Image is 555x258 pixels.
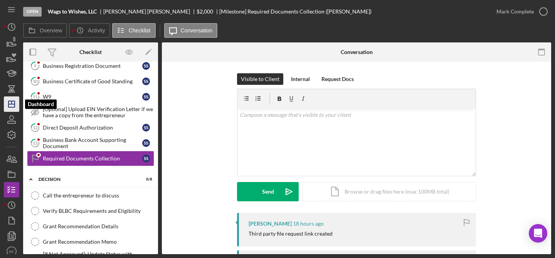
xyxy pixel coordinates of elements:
div: Request Docs [321,73,354,85]
div: S S [142,78,150,85]
button: Overview [23,23,67,38]
div: Call the entrepreneur to discuss [43,192,154,199]
div: Mark Complete [496,4,534,19]
a: 9Business Registration DocumentSS [27,58,154,74]
div: S S [142,62,150,70]
div: S S [142,93,150,101]
span: $2,000 [197,8,213,15]
button: Send [237,182,299,201]
div: [PERSON_NAME] [PERSON_NAME] [103,8,197,15]
a: Verify BLBC Requirements and Eligibility [27,203,154,219]
div: Open Intercom Messenger [529,224,547,243]
div: Checklist [79,49,102,55]
div: Business Registration Document [43,63,142,69]
div: [PERSON_NAME] [249,221,292,227]
b: Wags to Wishes, LLC [48,8,97,15]
div: Conversation [341,49,373,55]
div: [Milestone] Required Documents Collection ([PERSON_NAME]) [219,8,372,15]
label: Conversation [181,27,213,34]
div: Third party file request link created [249,231,333,237]
a: [Optional] Upload EIN Verification Letter if we have a copy from the entrepreneur [27,105,154,120]
tspan: 10 [33,79,38,84]
button: Conversation [164,23,218,38]
div: 0 / 8 [138,177,152,182]
button: Mark Complete [489,4,551,19]
button: Activity [69,23,110,38]
tspan: 13 [33,140,37,145]
div: S S [142,139,150,147]
time: 2025-09-23 22:20 [293,221,324,227]
a: 13Business Bank Account Supporting DocumentSS [27,135,154,151]
text: RF [9,250,14,254]
a: Grant Recommendation Details [27,219,154,234]
button: Checklist [112,23,156,38]
div: Required Documents Collection [43,155,142,162]
div: Internal [291,73,310,85]
tspan: 11 [33,94,37,99]
div: [Optional] Upload EIN Verification Letter if we have a copy from the entrepreneur [43,106,154,118]
a: Required Documents CollectionSS [27,151,154,166]
label: Checklist [129,27,151,34]
a: 11W9SS [27,89,154,105]
button: Visible to Client [237,73,283,85]
button: Internal [287,73,314,85]
div: Grant Recommendation Details [43,223,154,229]
div: Decision [39,177,133,182]
div: S S [142,124,150,132]
a: 12Direct Deposit AuthorizationSS [27,120,154,135]
a: Call the entrepreneur to discuss [27,188,154,203]
div: Open [23,7,42,17]
label: Overview [40,27,62,34]
button: Request Docs [318,73,358,85]
div: S S [142,155,150,162]
div: Verify BLBC Requirements and Eligibility [43,208,154,214]
div: Direct Deposit Authorization [43,125,142,131]
div: Visible to Client [241,73,279,85]
a: Grant Recommendation Memo [27,234,154,250]
div: Send [262,182,274,201]
div: Business Certificate of Good Standing [43,78,142,84]
tspan: 9 [34,63,37,68]
label: Activity [88,27,105,34]
div: W9 [43,94,142,100]
tspan: 12 [33,125,37,130]
div: Business Bank Account Supporting Document [43,137,142,149]
div: Grant Recommendation Memo [43,239,154,245]
a: 10Business Certificate of Good StandingSS [27,74,154,89]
